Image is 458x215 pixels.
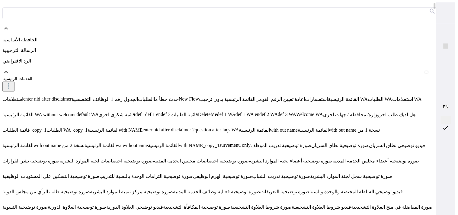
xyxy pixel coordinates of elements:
[255,96,305,102] p: اعادة تعيين الرقم القومي
[106,204,163,210] p: فيديو توضيحي العلاوة الدورية
[305,96,328,102] p: استفسارات
[2,158,59,164] p: صورة توضيحية نشر القرارات
[2,47,438,53] p: الرسالة الترحيبية
[2,189,90,194] p: صورة توضيحية طلب الرأي من مجلس الدولة
[179,96,199,102] p: New Flow
[249,158,333,164] p: صورة توضيحية أعضاء لجنة الموارد البشرية
[392,96,422,102] p: استعلامات WA
[90,189,173,194] p: صورة توضيحية مركز تنمية الموارد البشرية
[193,173,252,179] p: صورة توضيحية الهرم الوظيفي
[99,112,136,117] p: قائمة شكوى اخرى
[136,112,145,117] p: def 1
[292,204,351,210] p: فيديو شروط العلاوة التشجيعية
[145,112,161,117] p: def 1 en
[199,96,255,102] p: القائمة الرئيسية بدون ترحيب
[278,112,296,117] p: def 3 WA
[442,7,450,17] img: Widebot Logo
[77,112,99,117] p: default WA
[85,143,148,148] p: القائمة الرئيسيةwa withoutname
[171,112,198,117] p: قائمة الطلبات
[59,158,153,164] p: صورة توضيحية اختصاصات لجنة الموارد البشرية
[439,23,453,37] img: 165982664274111
[195,127,239,133] p: question after faqs WA
[443,104,449,109] button: EN
[198,112,217,117] p: DeleteMe
[310,173,392,179] p: صورة توضيحية سجل لجنة الموارد البشرية
[296,112,323,117] p: Welcome WA
[368,96,392,102] p: الطلبات WA
[310,189,403,194] p: فيديو توضيحي السلطة المختصة والوحدة والسنة
[219,143,230,148] p: surve
[333,158,419,164] p: صورة توضيحية أعضاء مجلس الخدمة المدنية
[259,112,278,117] p: def 2 WA
[2,112,77,117] p: القائمة الرئيسية WA without welcome
[2,96,23,102] p: استعلامات
[351,204,433,210] p: صورة المفاضلة في منح العلاوة التشجيعية
[251,143,311,148] p: صورة توضيحية تدريب الموظف
[2,69,10,76] i: keyboard_arrow_down
[2,143,85,148] p: القائمة الرئيسيةwith out name‎ نسخة 2 من‎
[2,173,99,179] p: صورة توضيحية التسكين على المستويات الوظيفية
[369,143,425,148] p: فيديو توضيحي نطاق السريان
[252,173,310,179] p: صورة توضيحية تدريب الشباب
[46,127,88,133] p: الطلبات WA_copy_1
[138,96,154,102] p: الطلبات
[2,127,46,133] p: قائمة الطلبات_copy_1
[298,127,380,133] p: القائمة الرئيسيةwith out name‎ نسخة 1 من‎
[173,189,260,194] p: صورة توضيحية فعالية وظائف الخدمة المدنية
[2,204,48,210] p: صورة توضيحية التسوية
[99,173,193,179] p: صورة توضيحية التزامات الوحدة بالنسبة للتدريب
[230,204,292,210] p: صورة شروط العلاوة التشجيعية
[148,143,220,148] p: القائمة الرئيسيةwith NAME_copy_1
[2,58,438,64] p: الرد الافتراضي
[217,112,235,117] p: def 1 WA
[163,204,230,210] p: صورة توضيحية المكافأة التشجيعية
[23,96,72,102] p: enter nid after disclaimer
[153,158,249,164] p: صورة توضيحية اختصاصات مجلس الخدمة المدنية
[323,112,380,117] p: وزاره/ محافظه / جهات اخرى
[154,96,179,102] p: حدث خطأ ما
[230,143,251,148] p: menu only
[161,112,171,117] p: def 3
[2,37,37,42] span: الحافظة الأساسية
[235,112,259,117] p: def 1 WA en
[380,112,416,117] p: هل لديك طلب اخر
[2,25,10,32] i: keyboard_arrow_down
[328,96,368,102] p: القائمة الرئيسية WA
[48,204,106,210] p: صورة توضيحية العلاوة الدورية
[239,127,298,133] p: القائمة الرئيسيةwith out name
[311,143,369,148] p: صورة توضيحية نطاق السريان
[143,127,195,133] p: enter nid after disclaimer 2
[260,189,310,194] p: صورة توضيحية التعريفات
[88,127,143,133] p: القائمة الرئيسيةwith NAME
[442,124,450,131] i: check
[72,96,138,102] p: الجدول رقم 1 الوظائف التخصصية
